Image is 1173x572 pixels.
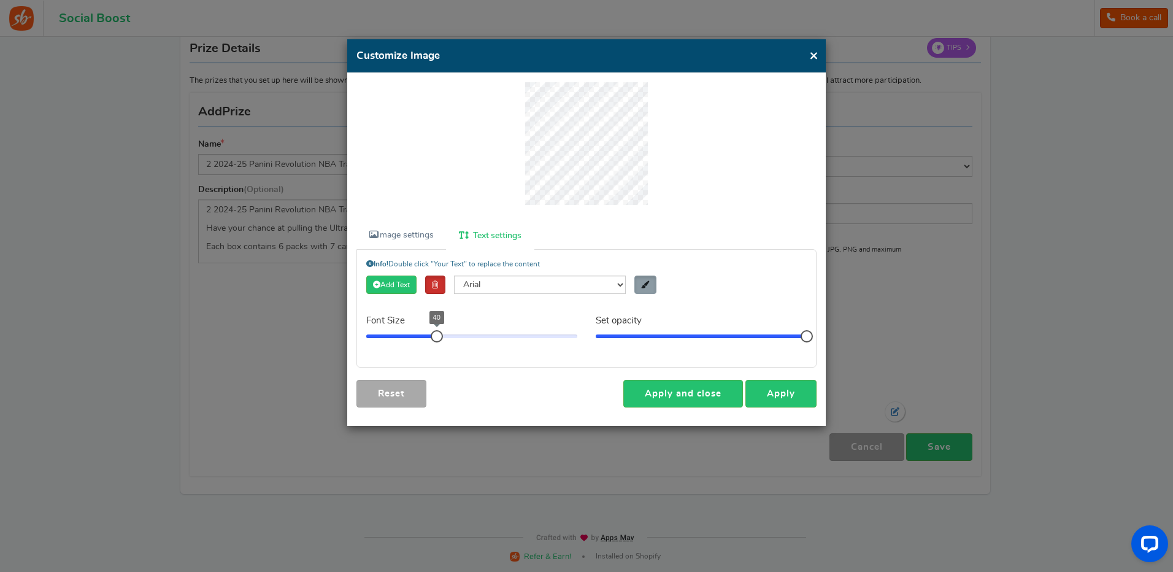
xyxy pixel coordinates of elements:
button: × [809,48,818,63]
div: 40 [429,311,444,324]
a: Image settings [356,222,446,249]
a: Apply and close [623,380,743,408]
h4: Customize Image [356,48,817,63]
a: Apply [745,380,817,408]
label: Font Size [366,306,423,327]
label: Set opacity [596,306,660,327]
iframe: LiveChat chat widget [1121,520,1173,572]
a: Text settings [446,222,534,250]
p: Double click "Your Text" to replace the content [366,259,540,269]
button: Add Text [366,276,417,294]
strong: Info! [366,260,388,268]
div: 10 [799,311,814,324]
a: Reset [356,380,426,408]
